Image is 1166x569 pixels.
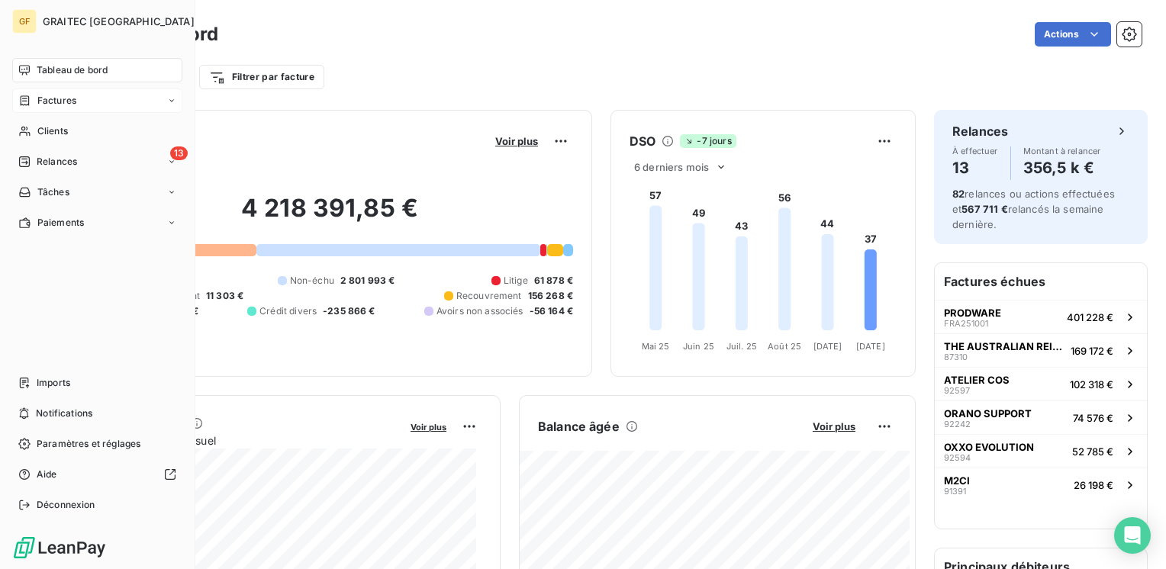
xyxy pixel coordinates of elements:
[935,400,1147,434] button: ORANO SUPPORT9224274 576 €
[170,146,188,160] span: 13
[456,289,522,303] span: Recouvrement
[43,15,195,27] span: GRAITEC [GEOGRAPHIC_DATA]
[952,188,1115,230] span: relances ou actions effectuées et relancés la semaine dernière.
[206,289,243,303] span: 11 303 €
[37,498,95,512] span: Déconnexion
[259,304,317,318] span: Crédit divers
[411,422,446,432] span: Voir plus
[323,304,375,318] span: -235 866 €
[495,135,538,147] span: Voir plus
[1035,22,1111,47] button: Actions
[1070,378,1113,391] span: 102 318 €
[534,274,573,288] span: 61 878 €
[12,9,37,34] div: GF
[952,156,998,180] h4: 13
[808,420,860,433] button: Voir plus
[944,340,1065,352] span: THE AUSTRALIAN REINFORCING COMPANY
[961,203,1007,215] span: 567 711 €
[12,462,182,487] a: Aide
[290,274,334,288] span: Non-échu
[952,122,1008,140] h6: Relances
[86,432,400,448] span: Chiffre d'affaires mensuel
[1074,479,1113,491] span: 26 198 €
[199,65,324,89] button: Filtrer par facture
[813,341,842,352] tspan: [DATE]
[86,193,573,239] h2: 4 218 391,85 €
[944,307,1001,319] span: PRODWARE
[436,304,523,318] span: Avoirs non associés
[406,420,451,433] button: Voir plus
[935,300,1147,333] button: PRODWAREFRA251001401 228 €
[944,386,970,395] span: 92597
[813,420,855,432] span: Voir plus
[528,289,573,303] span: 156 268 €
[944,407,1032,420] span: ORANO SUPPORT
[530,304,573,318] span: -56 164 €
[952,188,965,200] span: 82
[1073,412,1113,424] span: 74 576 €
[944,474,970,487] span: M2CI
[935,434,1147,468] button: OXXO EVOLUTION9259452 785 €
[944,453,971,462] span: 92594
[37,94,76,108] span: Factures
[630,132,655,150] h6: DSO
[1114,517,1151,554] div: Open Intercom Messenger
[37,468,57,481] span: Aide
[944,420,971,429] span: 92242
[856,341,885,352] tspan: [DATE]
[340,274,395,288] span: 2 801 993 €
[680,134,736,148] span: -7 jours
[491,134,543,148] button: Voir plus
[1071,345,1113,357] span: 169 172 €
[37,376,70,390] span: Imports
[935,333,1147,367] button: THE AUSTRALIAN REINFORCING COMPANY87310169 172 €
[642,341,670,352] tspan: Mai 25
[1023,146,1101,156] span: Montant à relancer
[37,216,84,230] span: Paiements
[683,341,714,352] tspan: Juin 25
[634,161,709,173] span: 6 derniers mois
[1072,445,1113,458] span: 52 785 €
[504,274,528,288] span: Litige
[935,468,1147,501] button: M2CI9139126 198 €
[935,367,1147,400] button: ATELIER COS92597102 318 €
[36,407,92,420] span: Notifications
[952,146,998,156] span: À effectuer
[944,487,966,496] span: 91391
[935,263,1147,300] h6: Factures échues
[944,352,968,362] span: 87310
[12,535,107,560] img: Logo LeanPay
[37,63,108,77] span: Tableau de bord
[37,124,68,138] span: Clients
[944,374,1010,386] span: ATELIER COS
[1067,311,1113,323] span: 401 228 €
[37,155,77,169] span: Relances
[37,185,69,199] span: Tâches
[37,437,140,451] span: Paramètres et réglages
[538,417,620,436] h6: Balance âgée
[726,341,757,352] tspan: Juil. 25
[1023,156,1101,180] h4: 356,5 k €
[944,319,988,328] span: FRA251001
[944,441,1034,453] span: OXXO EVOLUTION
[768,341,801,352] tspan: Août 25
